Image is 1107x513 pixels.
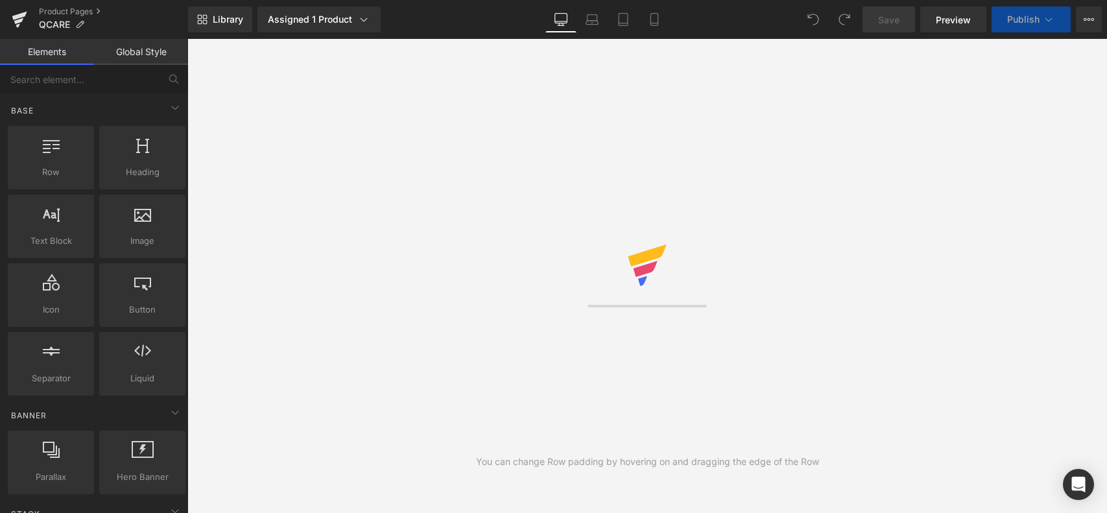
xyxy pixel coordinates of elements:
a: Product Pages [39,6,188,17]
button: More [1076,6,1102,32]
span: Text Block [12,234,90,248]
span: Button [103,303,182,316]
a: New Library [188,6,252,32]
span: Save [878,13,899,27]
a: Preview [920,6,986,32]
div: Assigned 1 Product [268,13,370,26]
button: Publish [992,6,1071,32]
span: Liquid [103,372,182,385]
span: QCARE [39,19,70,30]
div: You can change Row padding by hovering on and dragging the edge of the Row [476,455,819,469]
span: Preview [936,13,971,27]
a: Desktop [545,6,577,32]
span: Hero Banner [103,470,182,484]
a: Global Style [94,39,188,65]
span: Base [10,104,35,117]
span: Banner [10,409,48,422]
span: Publish [1007,14,1040,25]
button: Undo [800,6,826,32]
span: Icon [12,303,90,316]
a: Tablet [608,6,639,32]
a: Laptop [577,6,608,32]
span: Image [103,234,182,248]
span: Parallax [12,470,90,484]
span: Library [213,14,243,25]
button: Redo [831,6,857,32]
span: Row [12,165,90,179]
a: Mobile [639,6,670,32]
span: Separator [12,372,90,385]
span: Heading [103,165,182,179]
div: Open Intercom Messenger [1063,469,1094,500]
